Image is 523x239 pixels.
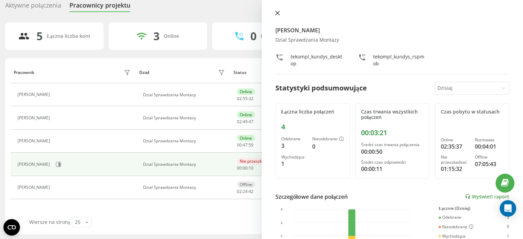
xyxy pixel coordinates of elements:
span: 00 [237,142,242,148]
div: 25 [75,219,80,226]
div: [PERSON_NAME] [18,92,52,97]
span: 02 [237,188,242,194]
div: [PERSON_NAME] [18,116,52,120]
div: Rozmawia [475,138,503,142]
div: tekompl_kundys_rspmob [373,53,427,67]
div: Dzial Sprawdzania Montazy [143,93,227,97]
div: Średni czas odpowiedzi [361,160,424,165]
text: 3 [281,207,283,211]
button: Open CMP widget [3,219,20,236]
div: : : [237,143,253,148]
div: Łącznie (Dzisiaj) [439,206,509,211]
div: Offline [475,155,503,160]
div: tekompl_kundys_desktop [291,53,344,67]
div: Łączna liczba kont [47,33,90,39]
div: : : [237,189,253,194]
div: 3 [507,215,509,220]
span: 00 [243,165,248,171]
div: Rozmawiają [261,33,288,39]
span: 10 [249,165,253,171]
div: Online [441,138,469,142]
div: Pracownik [14,70,34,75]
span: 42 [249,188,253,194]
div: Czas trwania wszystkich połączeń [361,109,424,121]
div: 5 [36,30,43,43]
div: 02:35:37 [441,142,469,151]
span: 55 [243,96,248,101]
text: 2 [281,220,283,224]
span: 59 [249,142,253,148]
div: Online [237,88,255,95]
div: 0 [312,142,344,151]
div: 00:00:11 [361,165,424,173]
div: Dzial Sprawdzania Montazy [275,37,510,43]
span: 00 [237,165,242,171]
div: Nie przeszkadzać [237,158,276,164]
div: 07:05:43 [475,160,503,168]
span: 49 [243,119,248,124]
div: Status [233,70,247,75]
div: Dzial Sprawdzania Montazy [143,116,227,120]
div: Online [237,135,255,141]
div: 1 [507,234,509,239]
div: Wychodzące [281,155,307,160]
div: Nieodebrane [312,137,344,142]
a: Wyświetl raport [465,194,509,199]
h4: [PERSON_NAME] [275,26,510,34]
div: Dział [139,70,149,75]
div: 00:00:50 [361,148,424,156]
div: Dzial Sprawdzania Montazy [143,139,227,143]
div: Nieodebrane [439,224,473,230]
div: [PERSON_NAME] [18,185,52,190]
div: Wychodzące [439,234,466,239]
div: 3 [153,30,160,43]
div: 3 [281,142,307,150]
div: Średni czas trwania połączenia [361,142,424,147]
div: 0 [507,224,509,230]
div: Odebrane [439,215,461,220]
div: Offline [237,181,255,188]
div: 00:04:01 [475,142,503,151]
div: Aktywne połączenia [5,2,61,12]
span: 47 [243,142,248,148]
span: 02 [237,96,242,101]
div: 01:15:32 [441,165,469,173]
div: : : [237,96,253,101]
div: Online [237,111,255,118]
div: Odebrane [281,137,307,141]
span: Wiersze na stronę [29,219,70,225]
div: Dzial Sprawdzania Montazy [143,185,227,190]
div: [PERSON_NAME] [18,139,52,143]
span: 24 [243,188,248,194]
div: 0 [250,30,257,43]
text: 1 [281,234,283,238]
div: Łączna liczba połączeń [281,109,344,115]
span: 32 [249,96,253,101]
div: : : [237,166,253,171]
div: Pracownicy projektu [69,2,130,12]
div: Szczegółowe dane połączeń [275,193,348,201]
span: 02 [237,119,242,124]
div: Open Intercom Messenger [500,200,516,217]
div: Statystyki podsumowujące [275,83,367,93]
div: 00:03:21 [361,129,424,137]
div: Online [164,33,179,39]
div: [PERSON_NAME] [18,162,52,167]
div: : : [237,119,253,124]
div: Czas pobytu w statusach [441,109,503,115]
div: 4 [281,123,344,131]
div: Nie przeszkadzać [441,155,469,165]
div: 1 [281,160,307,168]
div: Dzial Sprawdzania Montazy [143,162,227,167]
span: 47 [249,119,253,124]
